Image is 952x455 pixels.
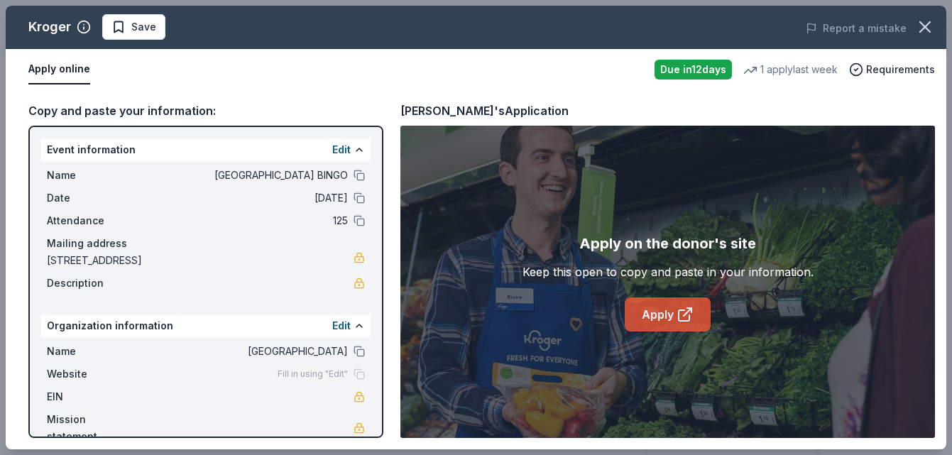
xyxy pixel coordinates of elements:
div: Mailing address [47,235,365,252]
div: [PERSON_NAME]'s Application [400,102,569,120]
span: Date [47,190,142,207]
span: [DATE] [142,190,348,207]
div: Event information [41,138,371,161]
div: Keep this open to copy and paste in your information. [522,263,814,280]
span: [GEOGRAPHIC_DATA] [142,343,348,360]
button: Report a mistake [806,20,907,37]
span: Fill in using "Edit" [278,368,348,380]
span: Website [47,366,142,383]
span: Description [47,275,142,292]
div: Copy and paste your information: [28,102,383,120]
div: Organization information [41,314,371,337]
span: [GEOGRAPHIC_DATA] BINGO [142,167,348,184]
button: Edit [332,317,351,334]
span: 125 [142,212,348,229]
button: Apply online [28,55,90,84]
a: Apply [625,297,711,331]
span: [STREET_ADDRESS] [47,252,354,269]
button: Requirements [849,61,935,78]
span: Attendance [47,212,142,229]
div: Due in 12 days [655,60,732,80]
span: EIN [47,388,142,405]
span: Name [47,343,142,360]
span: Mission statement [47,411,142,445]
div: Apply on the donor's site [579,232,756,255]
button: Save [102,14,165,40]
div: Kroger [28,16,71,38]
button: Edit [332,141,351,158]
div: 1 apply last week [743,61,838,78]
span: Save [131,18,156,35]
span: Name [47,167,142,184]
span: Requirements [866,61,935,78]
